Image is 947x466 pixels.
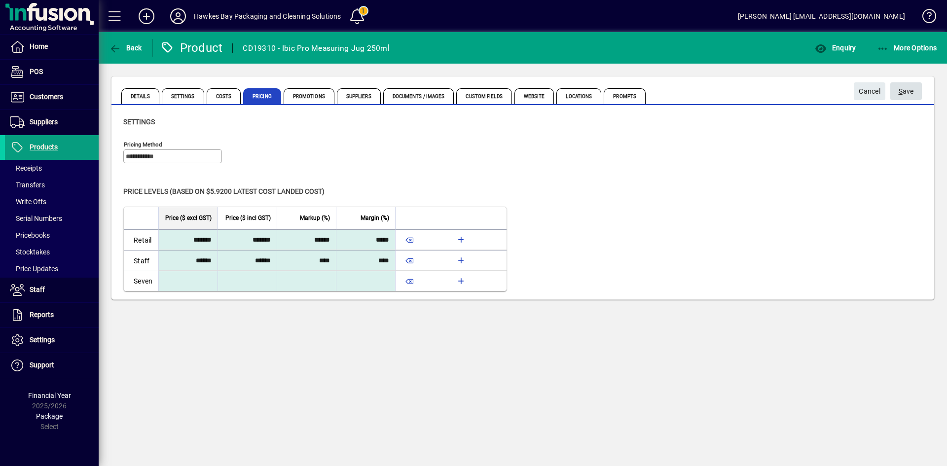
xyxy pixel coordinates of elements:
a: Customers [5,85,99,109]
span: Price ($ excl GST) [165,213,212,223]
span: Package [36,412,63,420]
a: Transfers [5,177,99,193]
div: [PERSON_NAME] [EMAIL_ADDRESS][DOMAIN_NAME] [738,8,905,24]
span: Suppliers [30,118,58,126]
a: Knowledge Base [915,2,935,34]
span: Promotions [284,88,334,104]
span: Stocktakes [10,248,50,256]
button: Enquiry [812,39,858,57]
span: Back [109,44,142,52]
span: Support [30,361,54,369]
span: Margin (%) [361,213,389,223]
td: Seven [124,271,158,291]
span: Financial Year [28,392,71,399]
a: Stocktakes [5,244,99,260]
span: Pricebooks [10,231,50,239]
span: Reports [30,311,54,319]
a: Support [5,353,99,378]
span: Cancel [859,83,880,100]
a: Reports [5,303,99,327]
a: Suppliers [5,110,99,135]
div: Hawkes Bay Packaging and Cleaning Solutions [194,8,341,24]
div: CD19310 - Ibic Pro Measuring Jug 250ml [243,40,390,56]
span: More Options [877,44,937,52]
a: Receipts [5,160,99,177]
span: Price Updates [10,265,58,273]
button: Save [890,82,922,100]
button: Back [107,39,145,57]
td: Retail [124,229,158,250]
span: Price ($ incl GST) [225,213,271,223]
a: Staff [5,278,99,302]
span: Details [121,88,159,104]
span: Locations [556,88,601,104]
mat-label: Pricing method [124,141,162,148]
app-page-header-button: Back [99,39,153,57]
span: Products [30,143,58,151]
a: Settings [5,328,99,353]
span: Write Offs [10,198,46,206]
span: Website [514,88,554,104]
span: Serial Numbers [10,215,62,222]
span: Suppliers [337,88,381,104]
span: Receipts [10,164,42,172]
span: Settings [123,118,155,126]
div: Product [160,40,223,56]
span: Enquiry [815,44,856,52]
a: Serial Numbers [5,210,99,227]
button: Add [131,7,162,25]
button: More Options [874,39,940,57]
span: Customers [30,93,63,101]
span: Transfers [10,181,45,189]
span: ave [899,83,914,100]
span: Home [30,42,48,50]
span: Prompts [604,88,646,104]
span: S [899,87,903,95]
span: Documents / Images [383,88,454,104]
a: Price Updates [5,260,99,277]
a: POS [5,60,99,84]
span: Pricing [243,88,281,104]
span: Staff [30,286,45,293]
span: Markup (%) [300,213,330,223]
a: Pricebooks [5,227,99,244]
span: Settings [162,88,204,104]
a: Home [5,35,99,59]
span: Custom Fields [456,88,511,104]
span: POS [30,68,43,75]
span: Price levels (based on $5.9200 Latest cost landed cost) [123,187,325,195]
a: Write Offs [5,193,99,210]
button: Profile [162,7,194,25]
span: Costs [207,88,241,104]
button: Cancel [854,82,885,100]
span: Settings [30,336,55,344]
td: Staff [124,250,158,271]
